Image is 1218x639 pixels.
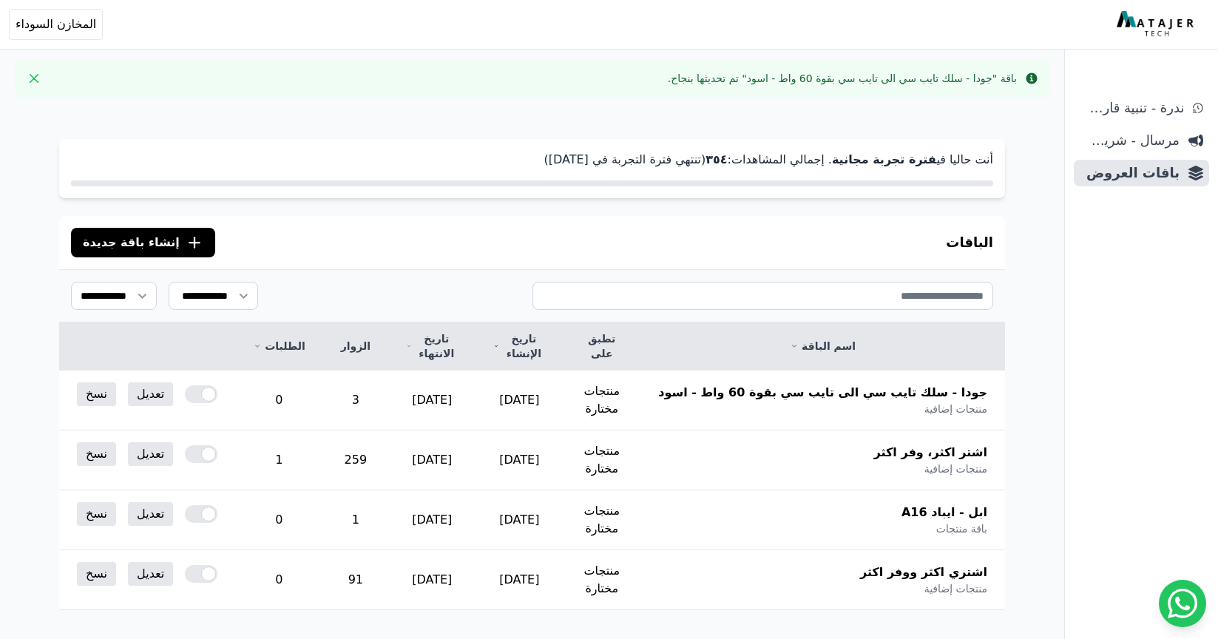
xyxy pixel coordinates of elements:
span: إنشاء باقة جديدة [83,234,180,251]
a: تعديل [128,442,173,466]
td: [DATE] [388,490,476,550]
td: 1 [235,430,322,490]
td: 259 [323,430,388,490]
td: 3 [323,371,388,430]
span: باقات العروض [1080,163,1180,183]
td: [DATE] [476,550,563,610]
a: تاريخ الانتهاء [406,331,458,361]
a: الطلبات [253,339,305,354]
td: 91 [323,550,388,610]
span: منتجات إضافية [924,461,987,476]
td: 0 [235,550,322,610]
a: تاريخ الإنشاء [493,331,545,361]
td: منتجات مختارة [563,371,640,430]
span: باقة منتجات [936,521,987,536]
span: اشتر اكثر، وفر اكثر [874,444,987,461]
td: منتجات مختارة [563,550,640,610]
td: [DATE] [476,490,563,550]
button: إنشاء باقة جديدة [71,228,215,257]
td: [DATE] [476,430,563,490]
a: اسم الباقة [658,339,987,354]
td: [DATE] [388,430,476,490]
img: MatajerTech Logo [1117,11,1197,38]
a: تعديل [128,562,173,586]
td: 0 [235,371,322,430]
button: المخازن السوداء [9,9,103,40]
span: المخازن السوداء [16,16,96,33]
strong: فترة تجربة مجانية [832,152,936,166]
span: ندرة - تنبية قارب علي النفاذ [1080,98,1184,118]
span: منتجات إضافية [924,581,987,596]
a: نسخ [77,562,116,586]
p: أنت حاليا في . إجمالي المشاهدات: (تنتهي فترة التجربة في [DATE]) [71,151,993,169]
a: نسخ [77,502,116,526]
td: 1 [323,490,388,550]
span: جودا - سلك تايب سي الى تايب سي بقوة 60 واط - اسود [658,384,987,402]
button: Close [22,67,46,90]
td: 0 [235,490,322,550]
span: مرسال - شريط دعاية [1080,130,1180,151]
td: [DATE] [476,371,563,430]
span: منتجات إضافية [924,402,987,416]
td: منتجات مختارة [563,430,640,490]
th: الزوار [323,322,388,371]
a: تعديل [128,502,173,526]
span: اشتري اكثر ووفر اكثر [860,564,987,581]
a: نسخ [77,382,116,406]
td: منتجات مختارة [563,490,640,550]
div: باقة "جودا - سلك تايب سي الى تايب سي بقوة 60 واط - اسود" تم تحديثها بنجاح. [668,71,1017,86]
td: [DATE] [388,550,476,610]
strong: ۳٥٤ [706,152,727,166]
a: تعديل [128,382,173,406]
h3: الباقات [946,232,993,253]
a: نسخ [77,442,116,466]
th: تطبق على [563,322,640,371]
td: [DATE] [388,371,476,430]
span: ابل - ايباد A16 [901,504,987,521]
